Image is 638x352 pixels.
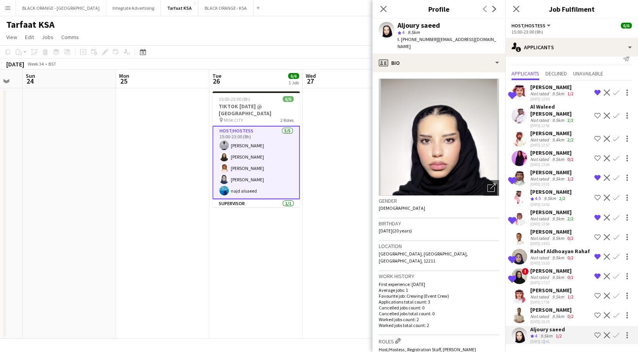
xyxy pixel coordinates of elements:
[61,34,79,41] span: Comms
[530,222,575,227] div: [DATE] 13:50
[530,235,551,241] div: Not rated
[567,176,574,182] app-skills-label: 1/2
[530,287,575,294] div: [PERSON_NAME]
[283,96,294,102] span: 6/6
[551,235,566,241] div: 9.5km
[3,32,20,42] a: View
[288,73,299,79] span: 6/6
[25,77,35,86] span: 24
[379,197,499,204] h3: Gender
[379,251,468,264] span: [GEOGRAPHIC_DATA], [GEOGRAPHIC_DATA], [GEOGRAPHIC_DATA], 12211
[505,38,638,57] div: Applicants
[379,205,425,211] span: [DEMOGRAPHIC_DATA]
[567,274,574,280] app-skills-label: 0/2
[551,294,566,300] div: 9.5km
[530,274,551,280] div: Not rated
[306,72,316,79] span: Wed
[25,34,34,41] span: Edit
[567,137,574,143] app-skills-label: 2/2
[530,123,591,128] div: [DATE] 12:56
[212,91,300,207] div: 15:00-23:00 (8h)6/6TIKTOK [DATE] @ [GEOGRAPHIC_DATA] MISK CITY2 RolesHost/Hostess5/515:00-23:00 (...
[211,77,221,86] span: 26
[530,339,565,344] div: [DATE] 11:41
[567,235,574,241] app-skills-label: 0/2
[567,313,574,319] app-skills-label: 0/2
[621,23,632,29] span: 6/6
[530,162,575,167] div: [DATE] 13:08
[522,268,529,275] span: !
[379,273,499,280] h3: Work history
[511,23,545,29] span: Host/Hostess
[16,0,106,16] button: BLACK ORANGE - [GEOGRAPHIC_DATA]
[379,299,499,305] p: Applications total count: 3
[530,91,551,96] div: Not rated
[379,220,499,227] h3: Birthday
[530,294,551,300] div: Not rated
[22,32,37,42] a: Edit
[379,287,499,293] p: Average jobs: 1
[212,199,300,226] app-card-role: Supervisor1/115:00-23:00 (8h)
[280,117,294,123] span: 2 Roles
[379,79,499,196] img: Crew avatar or photo
[379,316,499,322] p: Worked jobs count: 2
[48,61,56,67] div: BST
[567,294,574,300] app-skills-label: 1/2
[118,77,129,86] span: 25
[530,103,591,117] div: Al Waleed [PERSON_NAME]
[212,103,300,117] h3: TIKTOK [DATE] @ [GEOGRAPHIC_DATA]
[530,156,551,162] div: Not rated
[219,96,250,102] span: 15:00-23:00 (8h)
[289,80,299,86] div: 1 Job
[39,32,57,42] a: Jobs
[530,248,590,255] div: Rahaf Aldhoayan Rahaf
[119,72,129,79] span: Mon
[26,61,45,67] span: Week 34
[530,241,575,246] div: [DATE] 14:02
[567,255,574,261] app-skills-label: 0/2
[551,137,566,143] div: 9.4km
[161,0,198,16] button: Tarfaat KSA
[530,280,575,285] div: [DATE] 17:17
[372,4,505,14] h3: Profile
[379,322,499,328] p: Worked jobs total count: 2
[530,188,572,195] div: [PERSON_NAME]
[567,117,574,123] app-skills-label: 2/2
[6,60,24,68] div: [DATE]
[198,0,253,16] button: BLACK ORANGE - KSA
[511,23,552,29] button: Host/Hostess
[530,149,575,156] div: [PERSON_NAME]
[372,54,505,72] div: Bio
[379,281,499,287] p: First experience: [DATE]
[530,216,551,222] div: Not rated
[397,36,496,49] span: | [EMAIL_ADDRESS][DOMAIN_NAME]
[551,117,566,123] div: 9.5km
[530,300,575,305] div: [DATE] 17:50
[530,169,575,176] div: [PERSON_NAME]
[42,34,53,41] span: Jobs
[530,143,575,148] div: [DATE] 12:57
[567,156,574,162] app-skills-label: 0/2
[530,319,575,324] div: [DATE] 19:25
[505,4,638,14] h3: Job Fulfilment
[545,71,567,76] span: Declined
[379,305,499,311] p: Cancelled jobs count: 0
[542,195,558,202] div: 9.5km
[379,243,499,250] h3: Location
[551,91,566,96] div: 9.5km
[530,255,551,261] div: Not rated
[530,96,575,102] div: [DATE] 12:05
[530,176,551,182] div: Not rated
[397,22,440,29] div: Aljoury saeed
[551,255,566,261] div: 9.5km
[212,126,300,199] app-card-role: Host/Hostess5/515:00-23:00 (8h)[PERSON_NAME][PERSON_NAME][PERSON_NAME][PERSON_NAME]najd alsaeed
[530,202,572,207] div: [DATE] 13:42
[551,176,566,182] div: 9.5km
[551,313,566,319] div: 9.5km
[530,209,575,216] div: [PERSON_NAME]
[406,29,421,35] span: 9.5km
[530,267,575,274] div: [PERSON_NAME]
[212,72,221,79] span: Tue
[379,311,499,316] p: Cancelled jobs total count: 0
[6,34,17,41] span: View
[379,228,412,234] span: [DATE] (20 years)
